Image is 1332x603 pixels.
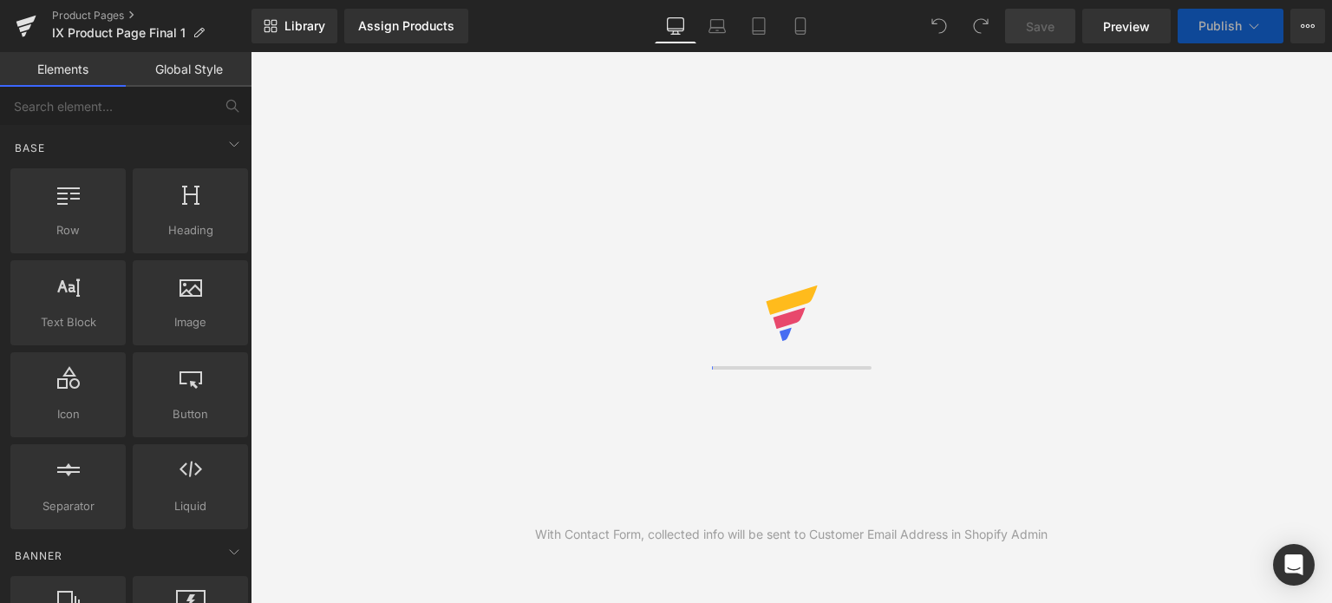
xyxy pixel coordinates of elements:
a: Product Pages [52,9,251,23]
button: Redo [963,9,998,43]
span: Icon [16,405,121,423]
span: Liquid [138,497,243,515]
span: Button [138,405,243,423]
a: Preview [1082,9,1171,43]
span: Row [16,221,121,239]
a: Global Style [126,52,251,87]
span: Heading [138,221,243,239]
div: Open Intercom Messenger [1273,544,1315,586]
div: Assign Products [358,19,454,33]
a: New Library [251,9,337,43]
a: Desktop [655,9,696,43]
div: With Contact Form, collected info will be sent to Customer Email Address in Shopify Admin [535,525,1048,544]
a: Laptop [696,9,738,43]
span: Separator [16,497,121,515]
span: Publish [1198,19,1242,33]
span: Library [284,18,325,34]
span: Banner [13,547,64,564]
a: Tablet [738,9,780,43]
button: Publish [1178,9,1283,43]
button: More [1290,9,1325,43]
a: Mobile [780,9,821,43]
span: IX Product Page Final 1 [52,26,186,40]
span: Text Block [16,313,121,331]
span: Preview [1103,17,1150,36]
span: Image [138,313,243,331]
span: Base [13,140,47,156]
span: Save [1026,17,1054,36]
button: Undo [922,9,957,43]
